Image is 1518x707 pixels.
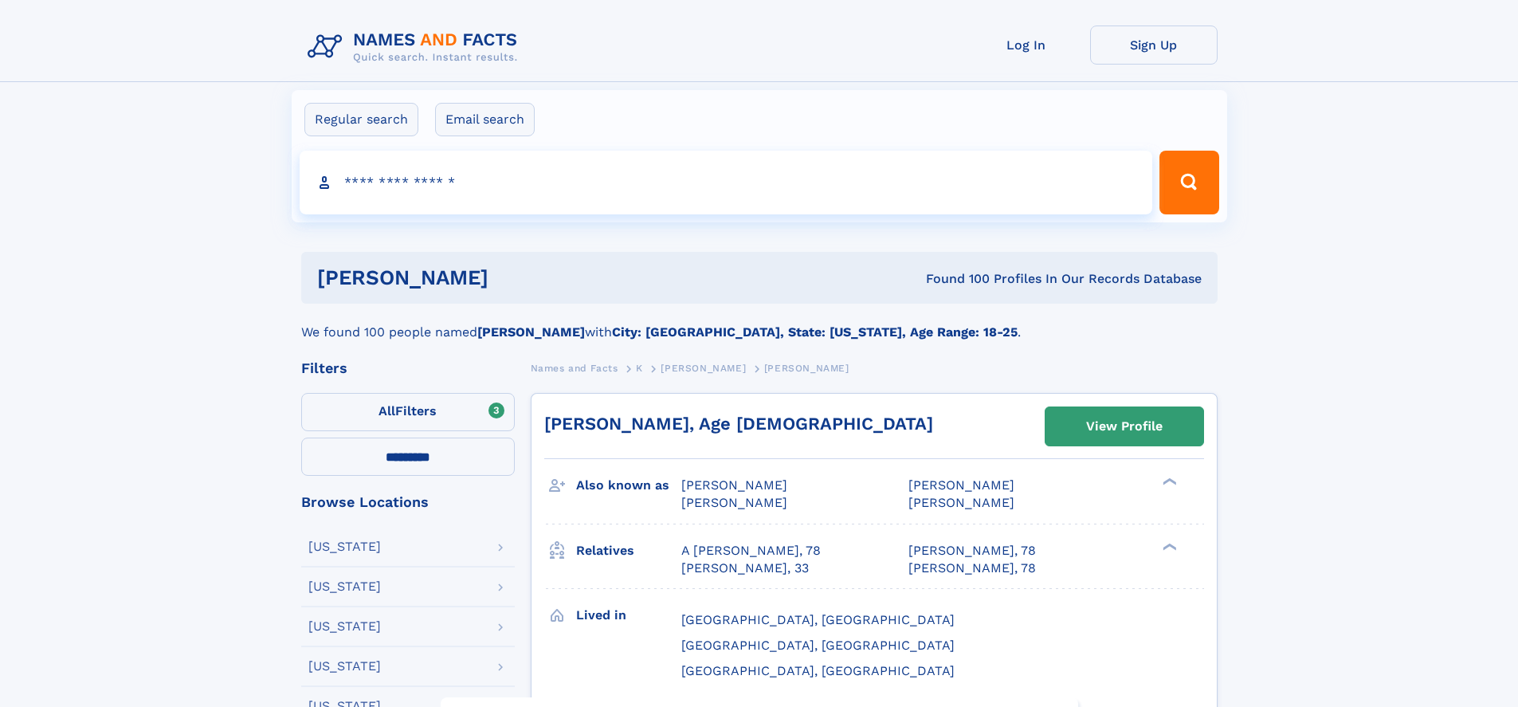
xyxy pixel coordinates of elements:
[308,580,381,593] div: [US_STATE]
[531,358,618,378] a: Names and Facts
[681,612,955,627] span: [GEOGRAPHIC_DATA], [GEOGRAPHIC_DATA]
[576,602,681,629] h3: Lived in
[544,414,933,434] a: [PERSON_NAME], Age [DEMOGRAPHIC_DATA]
[612,324,1018,340] b: City: [GEOGRAPHIC_DATA], State: [US_STATE], Age Range: 18-25
[1159,151,1218,214] button: Search Button
[681,638,955,653] span: [GEOGRAPHIC_DATA], [GEOGRAPHIC_DATA]
[1159,477,1178,487] div: ❯
[576,537,681,564] h3: Relatives
[308,540,381,553] div: [US_STATE]
[435,103,535,136] label: Email search
[707,270,1202,288] div: Found 100 Profiles In Our Records Database
[636,358,643,378] a: K
[300,151,1153,214] input: search input
[301,361,515,375] div: Filters
[1086,408,1163,445] div: View Profile
[908,542,1036,560] a: [PERSON_NAME], 78
[681,495,787,510] span: [PERSON_NAME]
[681,477,787,493] span: [PERSON_NAME]
[681,542,821,560] a: A [PERSON_NAME], 78
[308,660,381,673] div: [US_STATE]
[681,560,809,577] a: [PERSON_NAME], 33
[304,103,418,136] label: Regular search
[301,393,515,431] label: Filters
[301,26,531,69] img: Logo Names and Facts
[477,324,585,340] b: [PERSON_NAME]
[661,363,746,374] span: [PERSON_NAME]
[681,663,955,678] span: [GEOGRAPHIC_DATA], [GEOGRAPHIC_DATA]
[301,304,1218,342] div: We found 100 people named with .
[1090,26,1218,65] a: Sign Up
[908,477,1014,493] span: [PERSON_NAME]
[379,403,395,418] span: All
[1045,407,1203,446] a: View Profile
[963,26,1090,65] a: Log In
[1159,541,1178,552] div: ❯
[317,268,708,288] h1: [PERSON_NAME]
[908,495,1014,510] span: [PERSON_NAME]
[301,495,515,509] div: Browse Locations
[576,472,681,499] h3: Also known as
[661,358,746,378] a: [PERSON_NAME]
[908,560,1036,577] a: [PERSON_NAME], 78
[308,620,381,633] div: [US_STATE]
[636,363,643,374] span: K
[764,363,849,374] span: [PERSON_NAME]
